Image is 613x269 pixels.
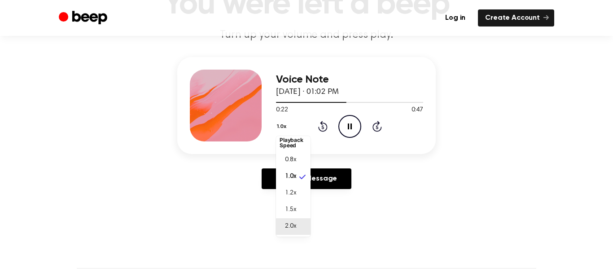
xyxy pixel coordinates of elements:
a: Beep [59,9,109,27]
span: 0.8x [285,155,296,165]
span: 1.5x [285,205,296,215]
ul: 1.0x [276,136,311,237]
a: Reply to Message [262,168,351,189]
span: 1.0x [285,172,296,181]
span: [DATE] · 01:02 PM [276,88,339,96]
span: 0:22 [276,106,288,115]
span: 2.0x [285,222,296,231]
span: 0:47 [412,106,423,115]
button: 1.0x [276,119,290,134]
a: Create Account [478,9,554,26]
li: Playback Speed [276,134,311,152]
a: Log in [438,9,473,26]
span: 1.2x [285,189,296,198]
h3: Voice Note [276,74,423,86]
